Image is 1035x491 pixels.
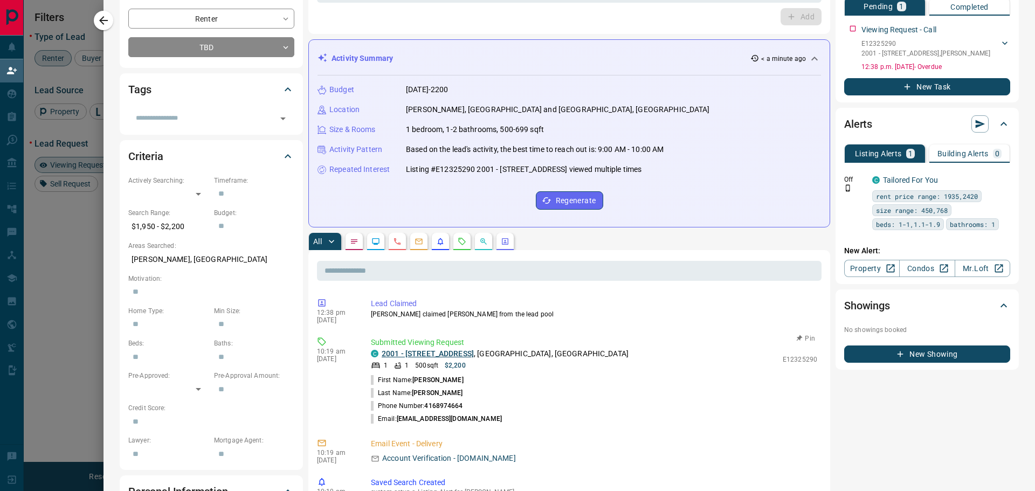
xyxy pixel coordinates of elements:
[436,237,445,246] svg: Listing Alerts
[844,325,1010,335] p: No showings booked
[415,237,423,246] svg: Emails
[317,355,355,363] p: [DATE]
[128,241,294,251] p: Areas Searched:
[872,176,880,184] div: condos.ca
[128,143,294,169] div: Criteria
[371,375,464,385] p: First Name:
[128,148,163,165] h2: Criteria
[371,438,817,449] p: Email Event - Delivery
[384,361,388,370] p: 1
[861,49,990,58] p: 2001 - [STREET_ADDRESS] , [PERSON_NAME]
[214,435,294,445] p: Mortgage Agent:
[844,297,890,314] h2: Showings
[844,345,1010,363] button: New Showing
[128,176,209,185] p: Actively Searching:
[214,306,294,316] p: Min Size:
[275,111,291,126] button: Open
[128,218,209,236] p: $1,950 - $2,200
[371,388,463,398] p: Last Name:
[876,205,948,216] span: size range: 450,768
[318,49,821,68] div: Activity Summary< a minute ago
[371,298,817,309] p: Lead Claimed
[406,124,544,135] p: 1 bedroom, 1-2 bathrooms, 500-699 sqft
[128,37,294,57] div: TBD
[861,39,990,49] p: E12325290
[424,402,463,410] span: 4168974664
[955,260,1010,277] a: Mr.Loft
[382,349,474,358] a: 2001 - [STREET_ADDRESS]
[844,260,900,277] a: Property
[950,3,989,11] p: Completed
[332,53,393,64] p: Activity Summary
[479,237,488,246] svg: Opportunities
[371,350,378,357] div: condos.ca
[128,371,209,381] p: Pre-Approved:
[382,348,629,359] p: , [GEOGRAPHIC_DATA], [GEOGRAPHIC_DATA]
[317,316,355,324] p: [DATE]
[406,104,710,115] p: [PERSON_NAME], [GEOGRAPHIC_DATA] and [GEOGRAPHIC_DATA], [GEOGRAPHIC_DATA]
[950,219,995,230] span: bathrooms: 1
[412,389,463,397] span: [PERSON_NAME]
[329,164,390,175] p: Repeated Interest
[844,293,1010,319] div: Showings
[908,150,913,157] p: 1
[128,306,209,316] p: Home Type:
[406,144,664,155] p: Based on the lead's activity, the best time to reach out is: 9:00 AM - 10:00 AM
[844,175,866,184] p: Off
[329,104,360,115] p: Location
[371,337,817,348] p: Submitted Viewing Request
[329,124,376,135] p: Size & Rooms
[371,477,817,488] p: Saved Search Created
[128,77,294,102] div: Tags
[393,237,402,246] svg: Calls
[415,361,438,370] p: 500 sqft
[128,274,294,283] p: Motivation:
[844,78,1010,95] button: New Task
[861,37,1010,60] div: E123252902001 - [STREET_ADDRESS],[PERSON_NAME]
[317,457,355,464] p: [DATE]
[458,237,466,246] svg: Requests
[844,115,872,133] h2: Alerts
[861,62,1010,72] p: 12:38 p.m. [DATE] - Overdue
[883,176,938,184] a: Tailored For You
[382,453,516,464] p: Account Verification - [DOMAIN_NAME]
[329,84,354,95] p: Budget
[876,191,978,202] span: rent price range: 1935,2420
[313,238,322,245] p: All
[790,334,822,343] button: Pin
[899,260,955,277] a: Condos
[371,401,463,411] p: Phone Number:
[214,208,294,218] p: Budget:
[128,338,209,348] p: Beds:
[899,3,903,10] p: 1
[406,84,448,95] p: [DATE]-2200
[371,414,502,424] p: Email:
[861,24,936,36] p: Viewing Request - Call
[501,237,509,246] svg: Agent Actions
[317,348,355,355] p: 10:19 am
[445,361,466,370] p: $2,200
[412,376,463,384] span: [PERSON_NAME]
[214,371,294,381] p: Pre-Approval Amount:
[128,81,151,98] h2: Tags
[397,415,502,423] span: [EMAIL_ADDRESS][DOMAIN_NAME]
[317,309,355,316] p: 12:38 pm
[844,111,1010,137] div: Alerts
[876,219,940,230] span: beds: 1-1,1.1-1.9
[128,251,294,268] p: [PERSON_NAME], [GEOGRAPHIC_DATA]
[128,9,294,29] div: Renter
[214,338,294,348] p: Baths:
[350,237,358,246] svg: Notes
[128,208,209,218] p: Search Range:
[536,191,603,210] button: Regenerate
[761,54,806,64] p: < a minute ago
[937,150,989,157] p: Building Alerts
[405,361,409,370] p: 1
[864,3,893,10] p: Pending
[371,237,380,246] svg: Lead Browsing Activity
[844,245,1010,257] p: New Alert:
[783,355,817,364] p: E12325290
[371,309,817,319] p: [PERSON_NAME] claimed [PERSON_NAME] from the lead pool
[128,435,209,445] p: Lawyer:
[329,144,382,155] p: Activity Pattern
